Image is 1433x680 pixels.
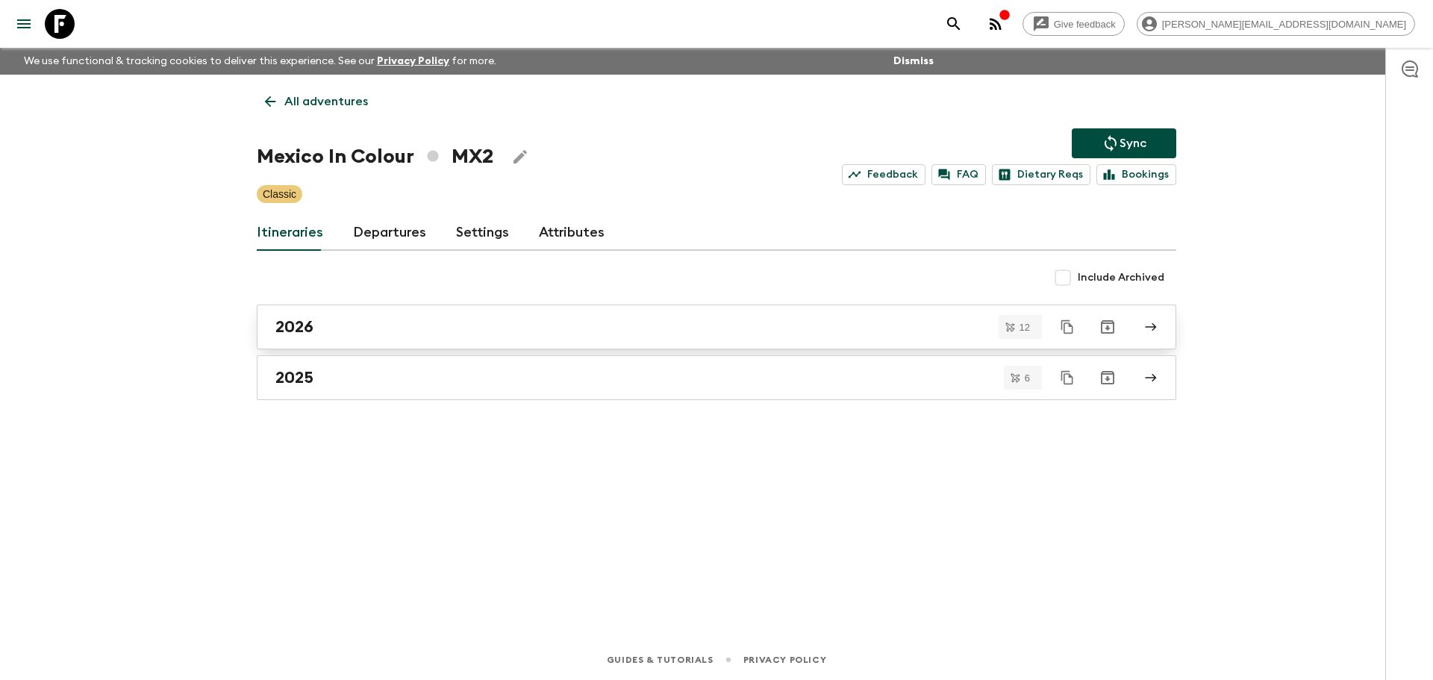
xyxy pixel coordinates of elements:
a: Dietary Reqs [992,164,1090,185]
a: 2026 [257,305,1176,349]
span: 12 [1011,322,1039,332]
button: Edit Adventure Title [505,142,535,172]
p: We use functional & tracking cookies to deliver this experience. See our for more. [18,48,502,75]
h2: 2026 [275,317,313,337]
button: Archive [1093,312,1123,342]
a: Give feedback [1023,12,1125,36]
a: Privacy Policy [743,652,826,668]
span: Include Archived [1078,270,1164,285]
span: [PERSON_NAME][EMAIL_ADDRESS][DOMAIN_NAME] [1154,19,1414,30]
span: 6 [1016,373,1039,383]
p: Classic [263,187,296,202]
button: Archive [1093,363,1123,393]
a: Privacy Policy [377,56,449,66]
a: Feedback [842,164,925,185]
button: Dismiss [890,51,937,72]
p: Sync [1120,134,1146,152]
button: Sync adventure departures to the booking engine [1072,128,1176,158]
a: Itineraries [257,215,323,251]
a: Settings [456,215,509,251]
h1: Mexico In Colour MX2 [257,142,493,172]
button: Duplicate [1054,364,1081,391]
p: All adventures [284,93,368,110]
a: Bookings [1096,164,1176,185]
button: Duplicate [1054,314,1081,340]
a: Departures [353,215,426,251]
button: search adventures [939,9,969,39]
a: All adventures [257,87,376,116]
a: Guides & Tutorials [607,652,714,668]
div: [PERSON_NAME][EMAIL_ADDRESS][DOMAIN_NAME] [1137,12,1415,36]
a: 2025 [257,355,1176,400]
button: menu [9,9,39,39]
a: FAQ [931,164,986,185]
h2: 2025 [275,368,313,387]
span: Give feedback [1046,19,1124,30]
a: Attributes [539,215,605,251]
